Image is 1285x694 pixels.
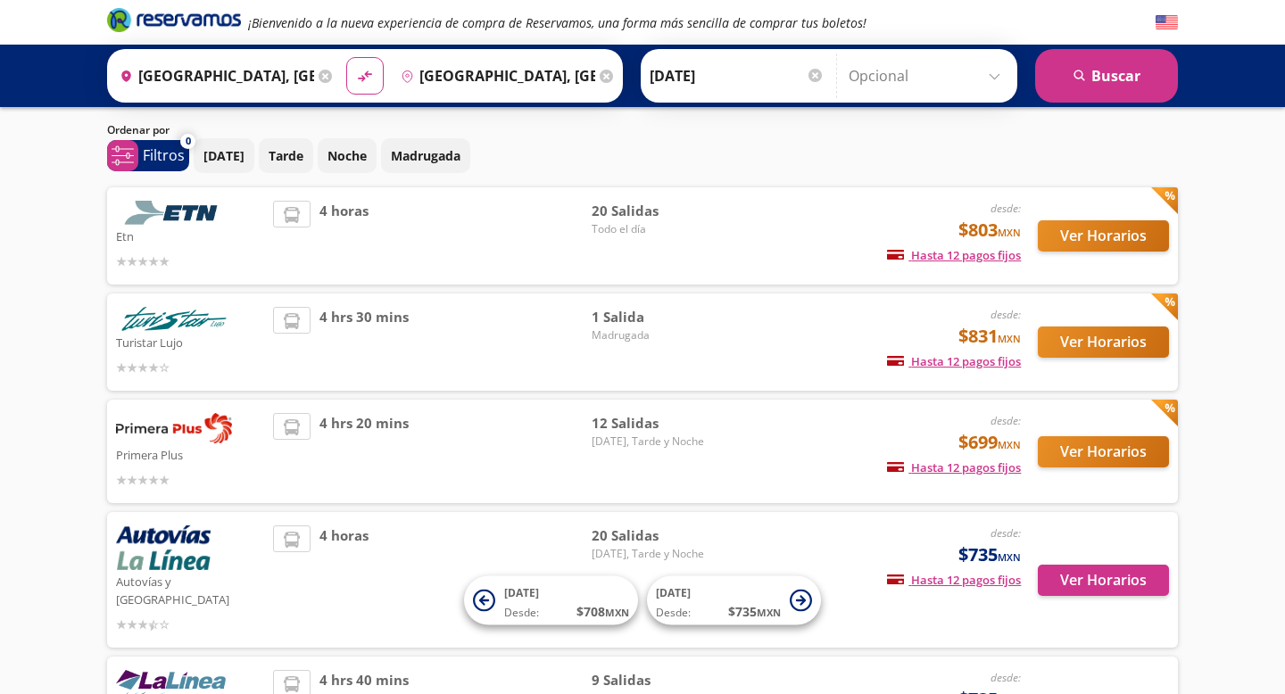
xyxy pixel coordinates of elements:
[887,459,1021,475] span: Hasta 12 pagos fijos
[991,413,1021,428] em: desde:
[1156,12,1178,34] button: English
[112,54,314,98] input: Buscar Origen
[107,6,241,38] a: Brand Logo
[887,353,1021,369] span: Hasta 12 pagos fijos
[849,54,1008,98] input: Opcional
[116,570,264,608] p: Autovías y [GEOGRAPHIC_DATA]
[887,572,1021,588] span: Hasta 12 pagos fijos
[116,413,232,443] img: Primera Plus
[576,602,629,621] span: $ 708
[991,201,1021,216] em: desde:
[998,550,1021,564] small: MXN
[998,332,1021,345] small: MXN
[998,226,1021,239] small: MXN
[592,413,717,434] span: 12 Salidas
[592,546,717,562] span: [DATE], Tarde y Noche
[1038,565,1169,596] button: Ver Horarios
[998,438,1021,451] small: MXN
[116,225,264,246] p: Etn
[592,307,717,327] span: 1 Salida
[116,525,211,570] img: Autovías y La Línea
[647,576,821,625] button: [DATE]Desde:$735MXN
[259,138,313,173] button: Tarde
[887,247,1021,263] span: Hasta 12 pagos fijos
[656,605,691,621] span: Desde:
[391,146,460,165] p: Madrugada
[319,413,409,490] span: 4 hrs 20 mins
[650,54,825,98] input: Elegir Fecha
[186,134,191,149] span: 0
[143,145,185,166] p: Filtros
[592,434,717,450] span: [DATE], Tarde y Noche
[757,606,781,619] small: MXN
[203,146,245,165] p: [DATE]
[958,541,1021,568] span: $735
[319,307,409,377] span: 4 hrs 30 mins
[1038,220,1169,252] button: Ver Horarios
[991,525,1021,541] em: desde:
[504,585,539,600] span: [DATE]
[107,6,241,33] i: Brand Logo
[728,602,781,621] span: $ 735
[592,525,717,546] span: 20 Salidas
[116,307,232,331] img: Turistar Lujo
[592,221,717,237] span: Todo el día
[381,138,470,173] button: Madrugada
[464,576,638,625] button: [DATE]Desde:$708MXN
[592,670,717,690] span: 9 Salidas
[327,146,367,165] p: Noche
[107,122,170,138] p: Ordenar por
[991,307,1021,322] em: desde:
[592,201,717,221] span: 20 Salidas
[504,605,539,621] span: Desde:
[116,331,264,352] p: Turistar Lujo
[656,585,691,600] span: [DATE]
[592,327,717,343] span: Madrugada
[1038,436,1169,467] button: Ver Horarios
[269,146,303,165] p: Tarde
[1035,49,1178,103] button: Buscar
[116,201,232,225] img: Etn
[107,140,189,171] button: 0Filtros
[605,606,629,619] small: MXN
[248,14,866,31] em: ¡Bienvenido a la nueva experiencia de compra de Reservamos, una forma más sencilla de comprar tus...
[1038,326,1169,358] button: Ver Horarios
[319,201,369,271] span: 4 horas
[991,670,1021,685] em: desde:
[958,217,1021,244] span: $803
[116,443,264,465] p: Primera Plus
[194,138,254,173] button: [DATE]
[394,54,595,98] input: Buscar Destino
[958,429,1021,456] span: $699
[958,323,1021,350] span: $831
[318,138,377,173] button: Noche
[319,525,369,634] span: 4 horas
